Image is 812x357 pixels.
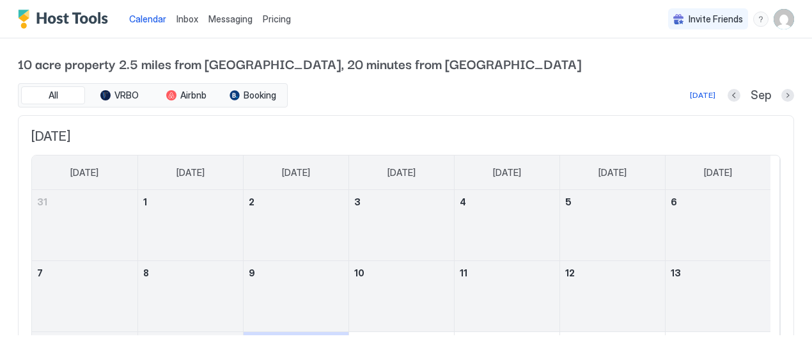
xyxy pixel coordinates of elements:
[244,261,348,285] a: September 9, 2025
[665,261,770,332] td: September 13, 2025
[88,86,152,104] button: VRBO
[560,190,665,214] a: September 5, 2025
[671,267,681,278] span: 13
[689,13,743,25] span: Invite Friends
[354,196,361,207] span: 3
[349,261,454,285] a: September 10, 2025
[244,190,348,214] a: September 2, 2025
[688,88,717,103] button: [DATE]
[37,196,47,207] span: 31
[129,12,166,26] a: Calendar
[18,83,288,107] div: tab-group
[176,13,198,24] span: Inbox
[455,332,559,356] a: September 18, 2025
[137,190,243,261] td: September 1, 2025
[387,167,416,178] span: [DATE]
[349,332,454,356] a: September 17, 2025
[18,54,794,73] span: 10 acre property 2.5 miles from [GEOGRAPHIC_DATA], 20 minutes from [GEOGRAPHIC_DATA]
[176,167,205,178] span: [DATE]
[18,10,114,29] a: Host Tools Logo
[164,155,217,190] a: Monday
[728,89,740,102] button: Previous month
[137,261,243,332] td: September 8, 2025
[282,167,310,178] span: [DATE]
[559,190,665,261] td: September 5, 2025
[269,155,323,190] a: Tuesday
[21,86,85,104] button: All
[354,267,364,278] span: 10
[454,261,559,332] td: September 11, 2025
[70,167,98,178] span: [DATE]
[375,155,428,190] a: Wednesday
[208,12,253,26] a: Messaging
[460,267,467,278] span: 11
[460,196,466,207] span: 4
[180,90,207,101] span: Airbnb
[560,332,665,356] a: September 19, 2025
[455,190,559,214] a: September 4, 2025
[243,190,348,261] td: September 2, 2025
[32,261,137,332] td: September 7, 2025
[704,167,732,178] span: [DATE]
[32,190,137,214] a: August 31, 2025
[691,155,745,190] a: Saturday
[221,86,285,104] button: Booking
[560,261,665,285] a: September 12, 2025
[666,261,771,285] a: September 13, 2025
[32,261,137,285] a: September 7, 2025
[31,129,781,145] span: [DATE]
[244,332,348,356] a: September 16, 2025
[244,90,276,101] span: Booking
[348,261,454,332] td: September 10, 2025
[208,13,253,24] span: Messaging
[349,190,454,214] a: September 3, 2025
[559,261,665,332] td: September 12, 2025
[263,13,291,25] span: Pricing
[138,190,243,214] a: September 1, 2025
[37,267,43,278] span: 7
[598,167,627,178] span: [DATE]
[781,89,794,102] button: Next month
[753,12,769,27] div: menu
[348,190,454,261] td: September 3, 2025
[671,196,677,207] span: 6
[690,90,715,101] div: [DATE]
[249,267,255,278] span: 9
[32,332,137,356] a: September 14, 2025
[493,167,521,178] span: [DATE]
[32,190,137,261] td: August 31, 2025
[138,261,243,285] a: September 8, 2025
[565,267,575,278] span: 12
[480,155,534,190] a: Thursday
[455,261,559,285] a: September 11, 2025
[565,196,572,207] span: 5
[143,196,147,207] span: 1
[114,90,139,101] span: VRBO
[129,13,166,24] span: Calendar
[666,190,771,214] a: September 6, 2025
[666,332,771,356] a: September 20, 2025
[751,88,771,103] span: Sep
[143,267,149,278] span: 8
[58,155,111,190] a: Sunday
[665,190,770,261] td: September 6, 2025
[243,261,348,332] td: September 9, 2025
[138,332,243,356] a: September 15, 2025
[249,196,254,207] span: 2
[154,86,218,104] button: Airbnb
[49,90,58,101] span: All
[454,190,559,261] td: September 4, 2025
[586,155,639,190] a: Friday
[176,12,198,26] a: Inbox
[774,9,794,29] div: User profile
